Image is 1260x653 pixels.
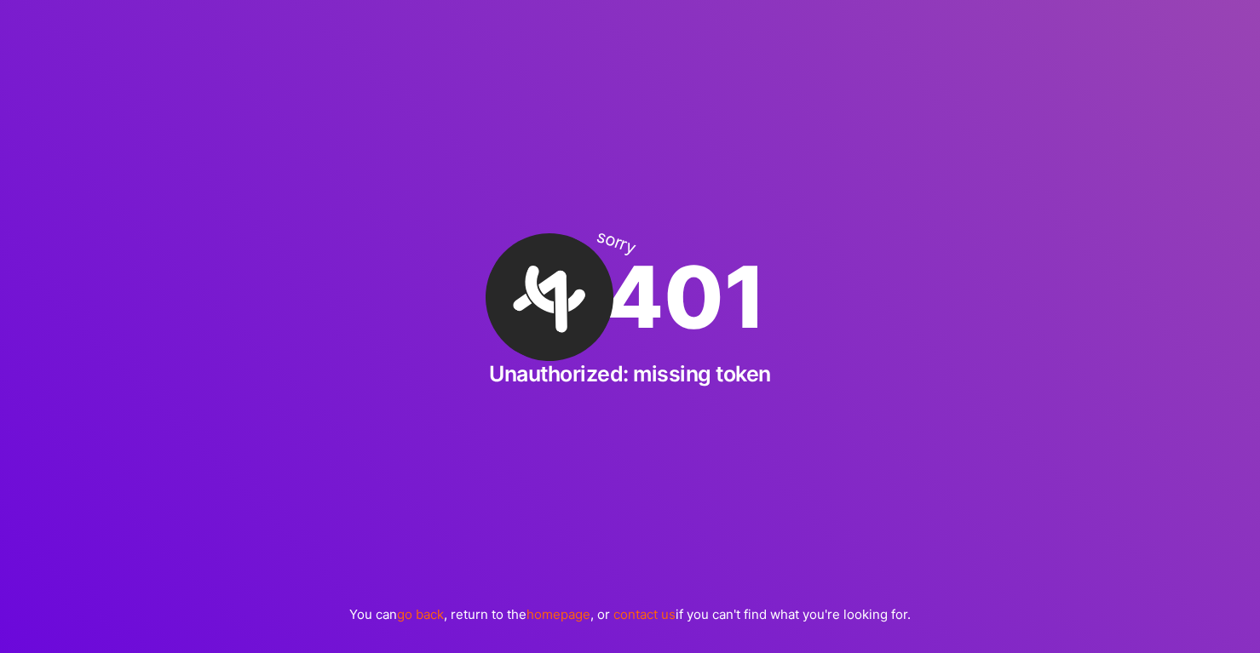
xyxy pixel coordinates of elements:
[613,606,676,622] a: contact us
[526,606,590,622] a: homepage
[463,211,636,383] img: A·Team
[594,226,637,257] div: sorry
[489,361,771,387] h2: Unauthorized: missing token
[494,233,767,361] div: 401
[397,606,444,622] a: go back
[349,605,911,623] p: You can , return to the , or if you can't find what you're looking for.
